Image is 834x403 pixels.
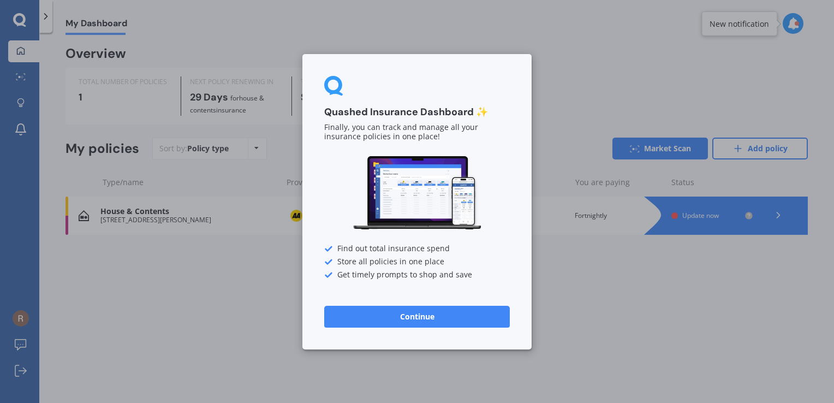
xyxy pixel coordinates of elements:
[324,257,510,266] div: Store all policies in one place
[324,270,510,279] div: Get timely prompts to shop and save
[352,155,482,232] img: Dashboard
[324,106,510,118] h3: Quashed Insurance Dashboard ✨
[324,305,510,327] button: Continue
[324,123,510,141] p: Finally, you can track and manage all your insurance policies in one place!
[324,244,510,253] div: Find out total insurance spend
